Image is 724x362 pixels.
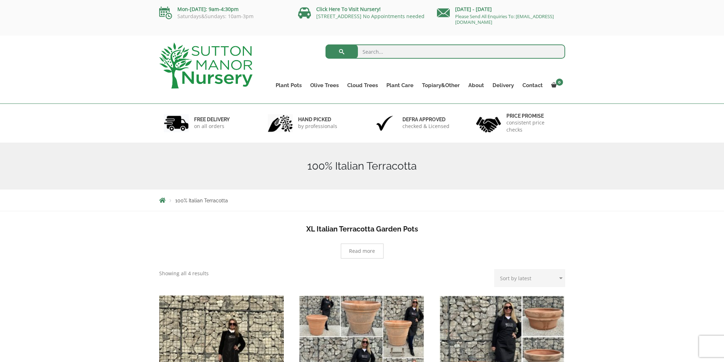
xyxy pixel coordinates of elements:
[488,80,518,90] a: Delivery
[343,80,382,90] a: Cloud Trees
[402,123,449,130] p: checked & Licensed
[506,113,561,119] h6: Price promise
[556,79,563,86] span: 0
[325,44,565,59] input: Search...
[159,14,287,19] p: Saturdays&Sundays: 10am-3pm
[306,225,418,233] b: XL Italian Terracotta Garden Pots
[455,13,554,25] a: Please Send All Enquiries To: [EMAIL_ADDRESS][DOMAIN_NAME]
[418,80,464,90] a: Topiary&Other
[506,119,561,133] p: consistent price checks
[298,123,337,130] p: by professionals
[194,123,230,130] p: on all orders
[306,80,343,90] a: Olive Trees
[437,5,565,14] p: [DATE] - [DATE]
[349,249,375,254] span: Read more
[159,43,252,89] img: logo
[159,197,565,203] nav: Breadcrumbs
[159,269,209,278] p: Showing all 4 results
[382,80,418,90] a: Plant Care
[268,114,293,132] img: 2.jpg
[298,116,337,123] h6: hand picked
[476,112,501,134] img: 4.jpg
[194,116,230,123] h6: FREE DELIVERY
[372,114,397,132] img: 3.jpg
[316,13,424,20] a: [STREET_ADDRESS] No Appointments needed
[402,116,449,123] h6: Defra approved
[159,5,287,14] p: Mon-[DATE]: 9am-4:30pm
[547,80,565,90] a: 0
[164,114,189,132] img: 1.jpg
[159,160,565,172] h1: 100% Italian Terracotta
[316,6,381,12] a: Click Here To Visit Nursery!
[271,80,306,90] a: Plant Pots
[464,80,488,90] a: About
[175,198,228,203] span: 100% Italian Terracotta
[494,269,565,287] select: Shop order
[518,80,547,90] a: Contact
